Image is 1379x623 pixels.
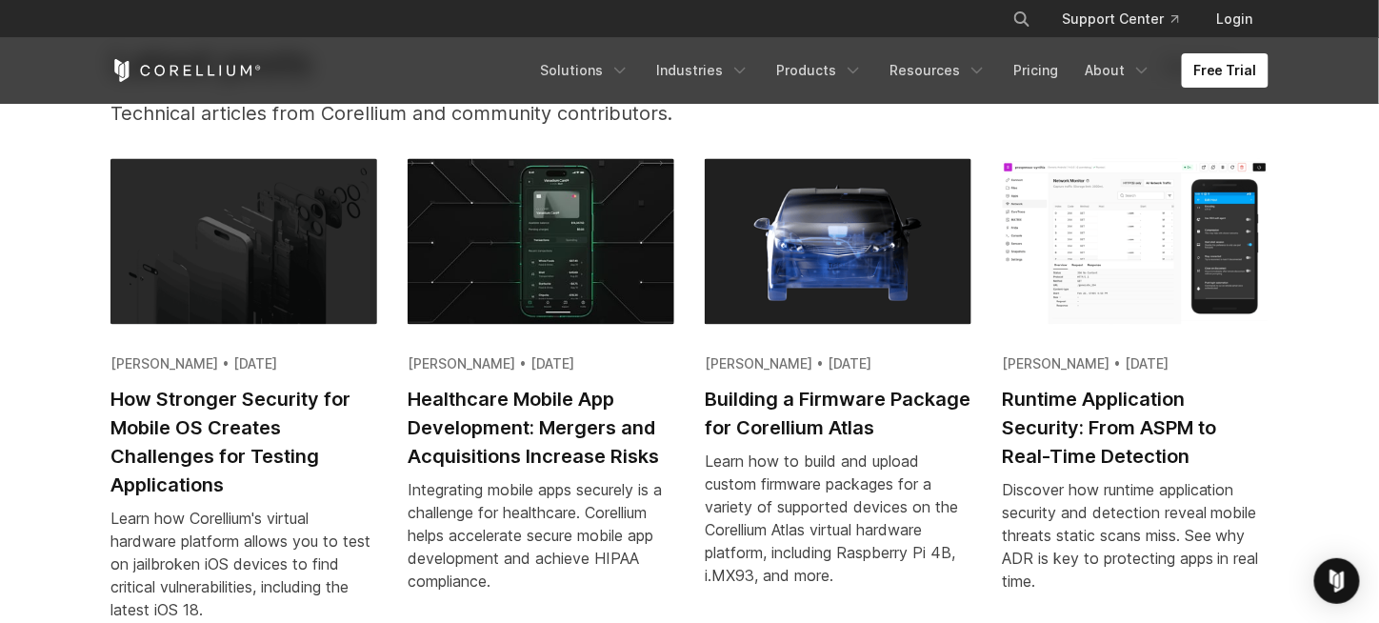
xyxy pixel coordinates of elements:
div: [PERSON_NAME] • [DATE] [705,355,971,374]
a: Pricing [1002,53,1069,88]
a: Healthcare Mobile App Development: Mergers and Acquisitions Increase Risks [PERSON_NAME] • [DATE]... [408,159,674,616]
a: Support Center [1047,2,1194,36]
div: Integrating mobile apps securely is a challenge for healthcare. Corellium helps accelerate secure... [408,479,674,593]
h2: Runtime Application Security: From ASPM to Real-Time Detection [1002,386,1269,472]
img: Healthcare Mobile App Development: Mergers and Acquisitions Increase Risks [408,159,674,325]
img: Building a Firmware Package for Corellium Atlas [705,159,971,325]
img: Runtime Application Security: From ASPM to Real-Time Detection [1002,159,1269,325]
h2: Healthcare Mobile App Development: Mergers and Acquisitions Increase Risks [408,386,674,472]
a: Login [1202,2,1269,36]
a: Solutions [529,53,641,88]
div: [PERSON_NAME] • [DATE] [110,355,377,374]
div: Open Intercom Messenger [1314,558,1360,604]
img: How Stronger Security for Mobile OS Creates Challenges for Testing Applications [110,159,377,325]
a: Runtime Application Security: From ASPM to Real-Time Detection [PERSON_NAME] • [DATE] Runtime App... [1002,159,1269,616]
div: Navigation Menu [989,2,1269,36]
div: Learn how Corellium's virtual hardware platform allows you to test on jailbroken iOS devices to f... [110,508,377,622]
p: Technical articles from Corellium and community contributors. [110,100,760,129]
a: Industries [645,53,761,88]
h2: Building a Firmware Package for Corellium Atlas [705,386,971,443]
h2: How Stronger Security for Mobile OS Creates Challenges for Testing Applications [110,386,377,500]
a: Resources [878,53,998,88]
a: About [1073,53,1163,88]
a: Corellium Home [110,59,262,82]
a: Products [765,53,874,88]
div: Discover how runtime application security and detection reveal mobile threats static scans miss. ... [1002,479,1269,593]
button: Search [1005,2,1039,36]
a: Building a Firmware Package for Corellium Atlas [PERSON_NAME] • [DATE] Building a Firmware Packag... [705,159,971,611]
div: [PERSON_NAME] • [DATE] [1002,355,1269,374]
div: [PERSON_NAME] • [DATE] [408,355,674,374]
a: Free Trial [1182,53,1269,88]
div: Learn how to build and upload custom firmware packages for a variety of supported devices on the ... [705,451,971,588]
div: Navigation Menu [529,53,1269,88]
